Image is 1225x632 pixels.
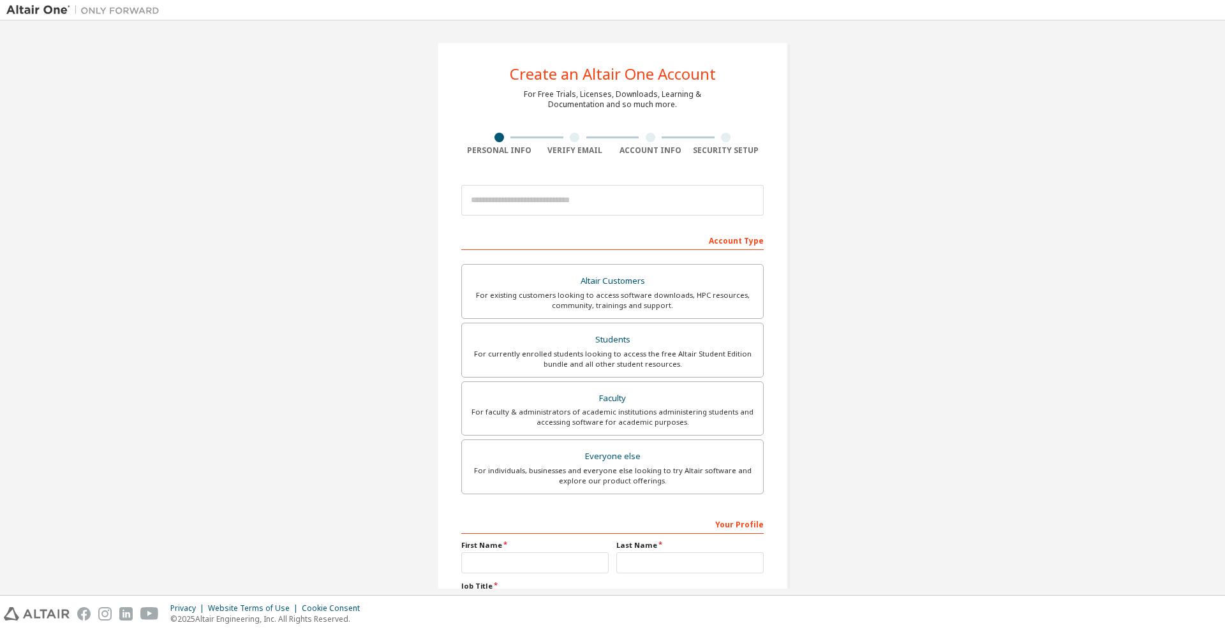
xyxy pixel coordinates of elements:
div: For faculty & administrators of academic institutions administering students and accessing softwa... [470,407,755,427]
div: Create an Altair One Account [510,66,716,82]
img: altair_logo.svg [4,607,70,621]
div: For individuals, businesses and everyone else looking to try Altair software and explore our prod... [470,466,755,486]
div: For Free Trials, Licenses, Downloads, Learning & Documentation and so much more. [524,89,701,110]
img: instagram.svg [98,607,112,621]
div: Altair Customers [470,272,755,290]
label: First Name [461,540,609,550]
label: Last Name [616,540,764,550]
div: Cookie Consent [302,603,367,614]
p: © 2025 Altair Engineering, Inc. All Rights Reserved. [170,614,367,624]
div: For currently enrolled students looking to access the free Altair Student Edition bundle and all ... [470,349,755,369]
div: Account Info [612,145,688,156]
div: Your Profile [461,513,764,534]
img: youtube.svg [140,607,159,621]
div: Privacy [170,603,208,614]
div: For existing customers looking to access software downloads, HPC resources, community, trainings ... [470,290,755,311]
img: Altair One [6,4,166,17]
div: Personal Info [461,145,537,156]
label: Job Title [461,581,764,591]
div: Account Type [461,230,764,250]
div: Students [470,331,755,349]
div: Everyone else [470,448,755,466]
div: Website Terms of Use [208,603,302,614]
img: facebook.svg [77,607,91,621]
div: Security Setup [688,145,764,156]
div: Verify Email [537,145,613,156]
img: linkedin.svg [119,607,133,621]
div: Faculty [470,390,755,408]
